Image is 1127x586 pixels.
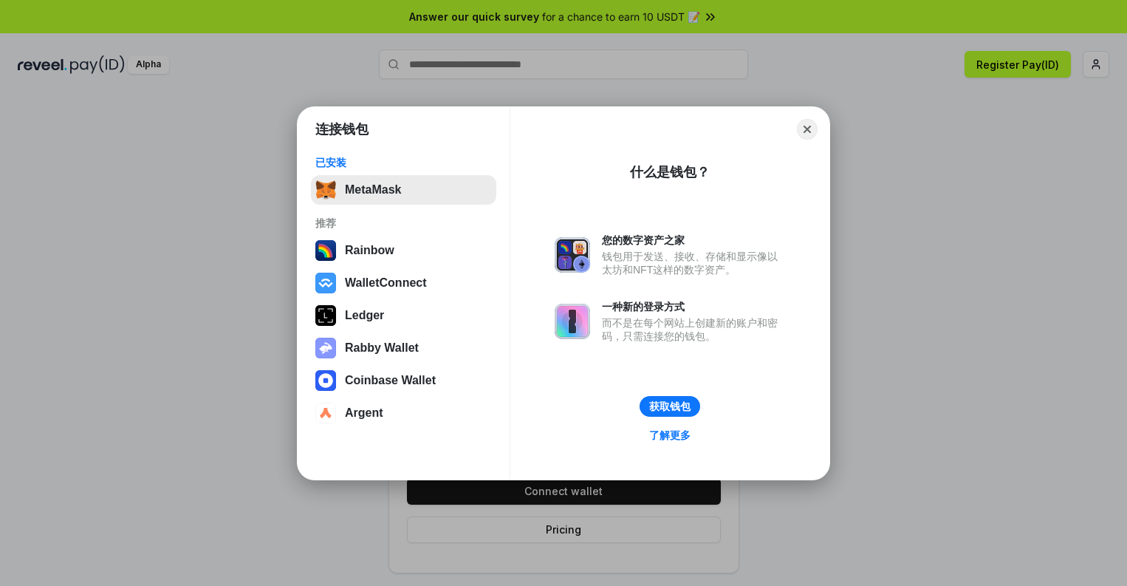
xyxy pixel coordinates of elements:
img: svg+xml,%3Csvg%20width%3D%22120%22%20height%3D%22120%22%20viewBox%3D%220%200%20120%20120%22%20fil... [315,240,336,261]
h1: 连接钱包 [315,120,369,138]
div: Argent [345,406,383,420]
div: 了解更多 [649,429,691,442]
div: MetaMask [345,183,401,197]
div: Coinbase Wallet [345,374,436,387]
button: Argent [311,398,496,428]
img: svg+xml,%3Csvg%20xmlns%3D%22http%3A%2F%2Fwww.w3.org%2F2000%2Fsvg%22%20width%3D%2228%22%20height%3... [315,305,336,326]
div: 推荐 [315,217,492,230]
img: svg+xml,%3Csvg%20width%3D%2228%22%20height%3D%2228%22%20viewBox%3D%220%200%2028%2028%22%20fill%3D... [315,403,336,423]
div: 您的数字资产之家 [602,234,785,247]
button: Rabby Wallet [311,333,496,363]
img: svg+xml,%3Csvg%20xmlns%3D%22http%3A%2F%2Fwww.w3.org%2F2000%2Fsvg%22%20fill%3D%22none%22%20viewBox... [555,237,590,273]
img: svg+xml,%3Csvg%20xmlns%3D%22http%3A%2F%2Fwww.w3.org%2F2000%2Fsvg%22%20fill%3D%22none%22%20viewBox... [555,304,590,339]
div: 获取钱包 [649,400,691,413]
div: Rainbow [345,244,394,257]
div: Rabby Wallet [345,341,419,355]
div: 已安装 [315,156,492,169]
div: Ledger [345,309,384,322]
button: Coinbase Wallet [311,366,496,395]
div: 一种新的登录方式 [602,300,785,313]
img: svg+xml,%3Csvg%20width%3D%2228%22%20height%3D%2228%22%20viewBox%3D%220%200%2028%2028%22%20fill%3D... [315,273,336,293]
img: svg+xml,%3Csvg%20fill%3D%22none%22%20height%3D%2233%22%20viewBox%3D%220%200%2035%2033%22%20width%... [315,180,336,200]
div: WalletConnect [345,276,427,290]
button: Ledger [311,301,496,330]
img: svg+xml,%3Csvg%20width%3D%2228%22%20height%3D%2228%22%20viewBox%3D%220%200%2028%2028%22%20fill%3D... [315,370,336,391]
button: 获取钱包 [640,396,700,417]
div: 而不是在每个网站上创建新的账户和密码，只需连接您的钱包。 [602,316,785,343]
div: 钱包用于发送、接收、存储和显示像以太坊和NFT这样的数字资产。 [602,250,785,276]
button: Close [797,119,818,140]
a: 了解更多 [640,426,699,445]
button: MetaMask [311,175,496,205]
div: 什么是钱包？ [630,163,710,181]
button: WalletConnect [311,268,496,298]
img: svg+xml,%3Csvg%20xmlns%3D%22http%3A%2F%2Fwww.w3.org%2F2000%2Fsvg%22%20fill%3D%22none%22%20viewBox... [315,338,336,358]
button: Rainbow [311,236,496,265]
